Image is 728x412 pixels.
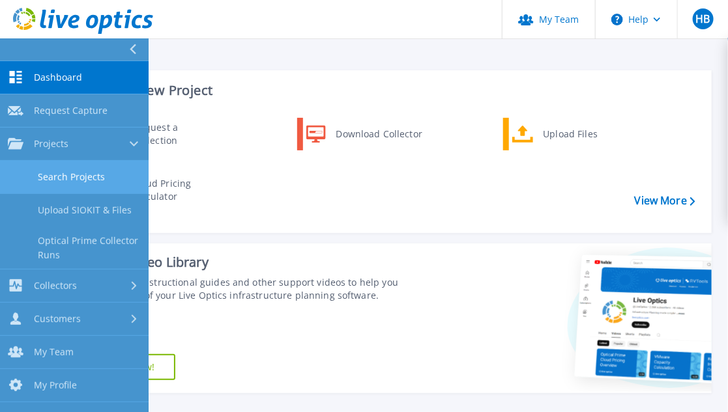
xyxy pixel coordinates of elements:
[34,379,77,391] span: My Profile
[503,118,637,150] a: Upload Files
[34,72,82,83] span: Dashboard
[34,105,108,117] span: Request Capture
[76,254,411,271] div: Support Video Library
[126,177,222,203] div: Cloud Pricing Calculator
[297,118,431,150] a: Download Collector
[127,121,222,147] div: Request a Collection
[92,118,226,150] a: Request a Collection
[695,14,710,24] span: HB
[330,121,428,147] div: Download Collector
[34,313,81,325] span: Customers
[635,195,695,207] a: View More
[92,174,226,206] a: Cloud Pricing Calculator
[34,280,77,292] span: Collectors
[34,346,74,358] span: My Team
[537,121,633,147] div: Upload Files
[34,138,68,150] span: Projects
[76,276,411,302] div: Find tutorials, instructional guides and other support videos to help you make the most of your L...
[93,83,695,98] h3: Start a New Project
